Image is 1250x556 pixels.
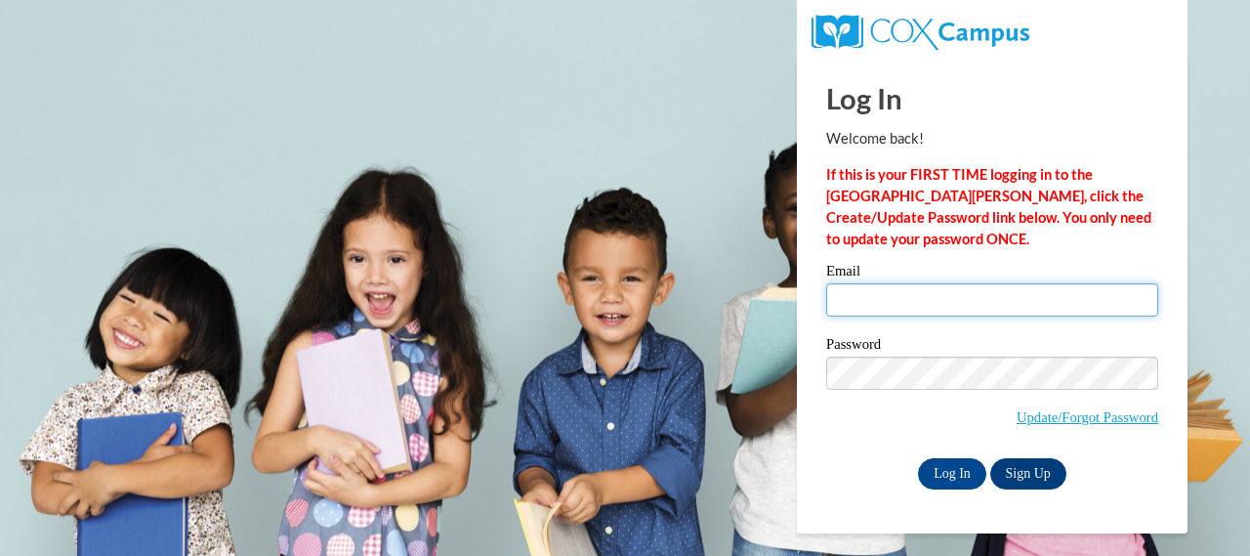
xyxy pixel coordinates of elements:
a: COX Campus [812,22,1029,39]
a: Sign Up [990,458,1066,490]
label: Email [826,264,1158,283]
input: Log In [918,458,986,490]
strong: If this is your FIRST TIME logging in to the [GEOGRAPHIC_DATA][PERSON_NAME], click the Create/Upd... [826,166,1151,247]
p: Welcome back! [826,128,1158,150]
a: Update/Forgot Password [1017,409,1158,425]
h1: Log In [826,78,1158,118]
img: COX Campus [812,15,1029,50]
label: Password [826,337,1158,357]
